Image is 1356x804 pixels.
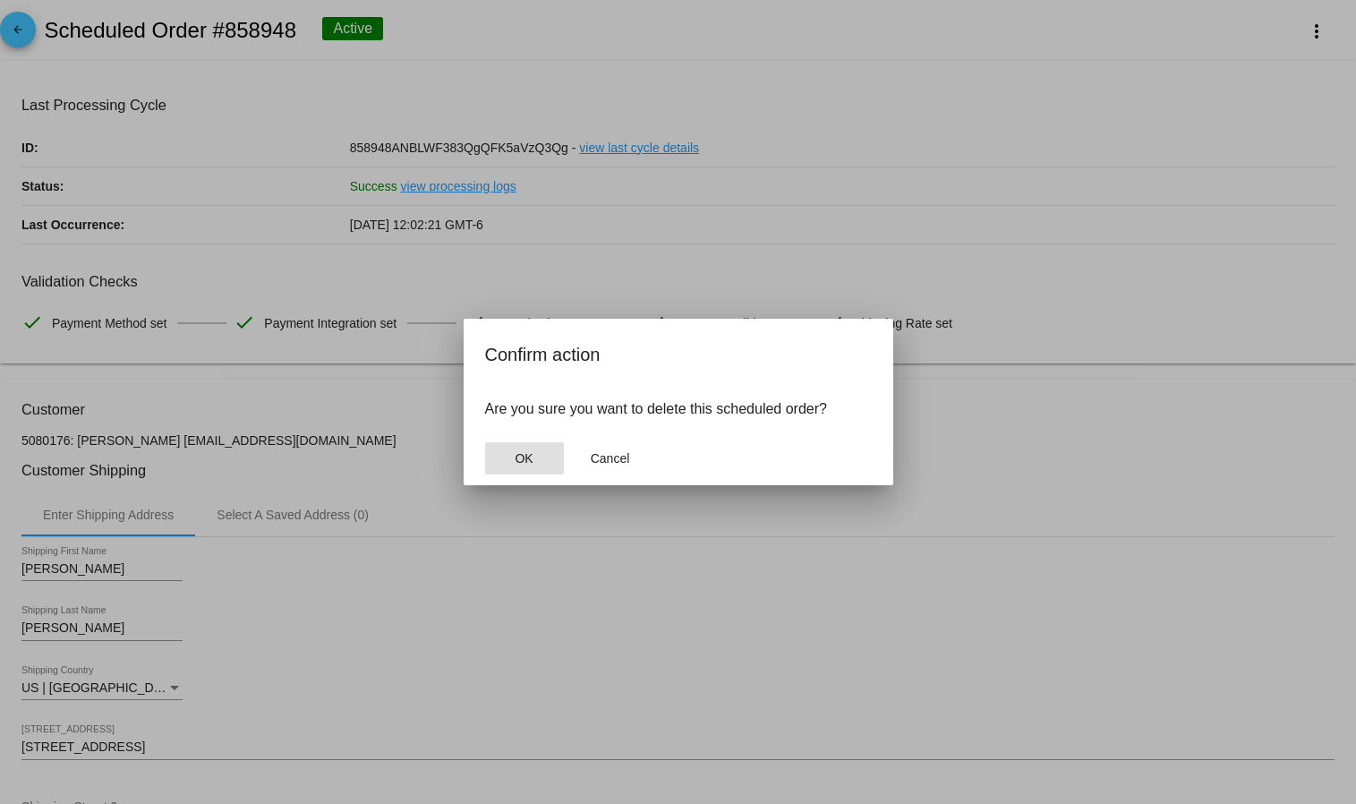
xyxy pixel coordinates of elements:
[515,451,533,466] span: OK
[485,340,872,369] h2: Confirm action
[485,401,872,417] p: Are you sure you want to delete this scheduled order?
[485,442,564,475] button: Close dialog
[571,442,650,475] button: Close dialog
[591,451,630,466] span: Cancel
